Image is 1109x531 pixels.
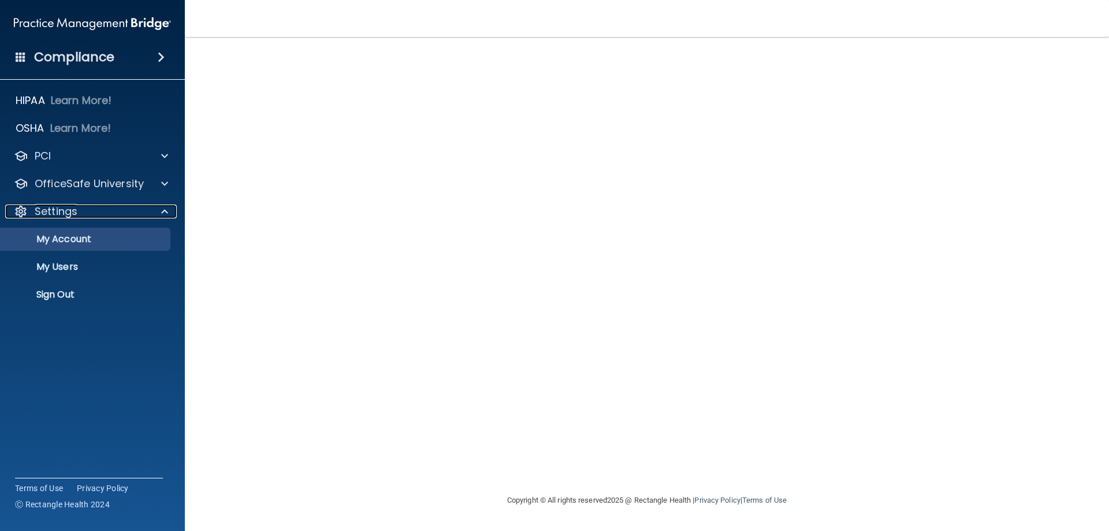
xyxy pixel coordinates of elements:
a: Settings [14,205,168,218]
p: My Account [8,233,165,245]
p: Settings [35,205,77,218]
p: OfficeSafe University [35,177,144,191]
p: Sign Out [8,289,165,300]
a: Privacy Policy [694,496,740,504]
a: Terms of Use [15,482,63,494]
p: PCI [35,149,51,163]
p: HIPAA [16,94,45,107]
span: Ⓒ Rectangle Health 2024 [15,499,110,510]
a: Privacy Policy [77,482,129,494]
a: PCI [14,149,168,163]
div: Copyright © All rights reserved 2025 @ Rectangle Health | | [436,482,858,519]
img: PMB logo [14,12,171,35]
p: OSHA [16,121,44,135]
a: Terms of Use [742,496,787,504]
p: Learn More! [50,121,111,135]
a: OfficeSafe University [14,177,168,191]
p: Learn More! [51,94,112,107]
p: My Users [8,261,165,273]
h4: Compliance [34,49,114,65]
